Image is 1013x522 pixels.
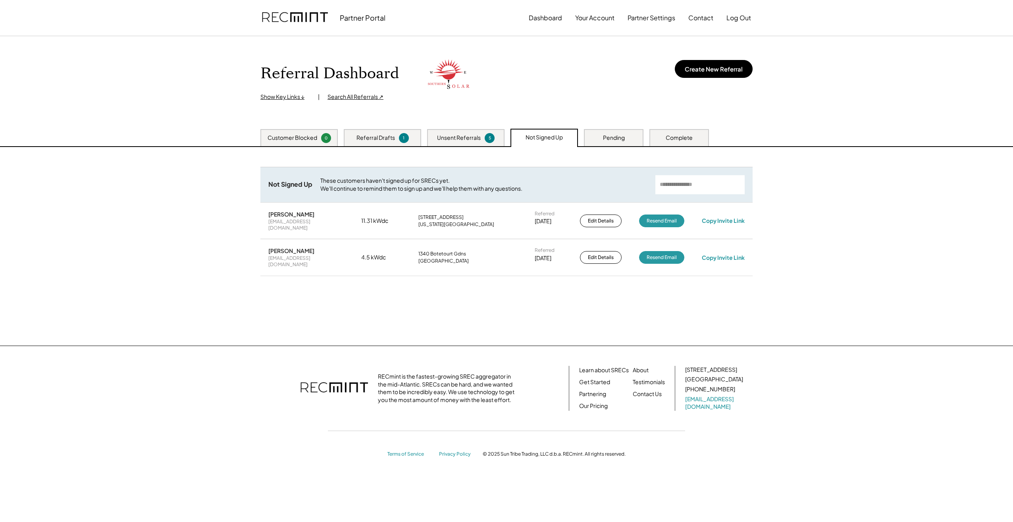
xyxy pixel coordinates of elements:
[535,211,555,217] div: Referred
[322,135,330,141] div: 0
[320,177,647,192] div: These customers haven't signed up for SRECs yet. We'll continue to remind them to sign up and we'...
[633,390,662,398] a: Contact Us
[702,217,745,224] div: Copy Invite Link
[675,60,753,78] button: Create New Referral
[633,366,649,374] a: About
[685,395,745,411] a: [EMAIL_ADDRESS][DOMAIN_NAME]
[418,214,464,220] div: [STREET_ADDRESS]
[268,134,317,142] div: Customer Blocked
[268,255,344,267] div: [EMAIL_ADDRESS][DOMAIN_NAME]
[702,254,745,261] div: Copy Invite Link
[260,93,310,101] div: Show Key Links ↓
[666,134,693,142] div: Complete
[579,390,606,398] a: Partnering
[356,134,395,142] div: Referral Drafts
[579,378,610,386] a: Get Started
[535,254,551,262] div: [DATE]
[268,211,314,218] div: [PERSON_NAME]
[535,217,551,225] div: [DATE]
[418,258,469,264] div: [GEOGRAPHIC_DATA]
[726,10,751,26] button: Log Out
[361,253,401,261] div: 4.5 kWdc
[387,451,431,458] a: Terms of Service
[628,10,675,26] button: Partner Settings
[327,93,383,101] div: Search All Referrals ↗
[318,93,320,101] div: |
[579,402,608,410] a: Our Pricing
[378,373,519,404] div: RECmint is the fastest-growing SREC aggregator in the mid-Atlantic. SRECs can be hard, and we wan...
[300,374,368,402] img: recmint-logotype%403x.png
[439,451,475,458] a: Privacy Policy
[529,10,562,26] button: Dashboard
[633,378,665,386] a: Testimonials
[418,251,466,257] div: 1340 Botetourt Gdns
[580,251,622,264] button: Edit Details
[579,366,629,374] a: Learn about SRECs
[268,247,314,254] div: [PERSON_NAME]
[268,218,344,231] div: [EMAIL_ADDRESS][DOMAIN_NAME]
[688,10,713,26] button: Contact
[361,217,401,225] div: 11.31 kWdc
[575,10,614,26] button: Your Account
[526,133,563,141] div: Not Signed Up
[639,251,684,264] button: Resend Email
[268,180,312,189] div: Not Signed Up
[437,134,481,142] div: Unsent Referrals
[580,215,622,227] button: Edit Details
[262,4,328,31] img: recmint-logotype%403x.png
[340,13,385,22] div: Partner Portal
[535,247,555,253] div: Referred
[639,215,684,227] button: Resend Email
[260,64,399,83] h1: Referral Dashboard
[483,451,626,457] div: © 2025 Sun Tribe Trading, LLC d.b.a. RECmint. All rights reserved.
[400,135,408,141] div: 1
[427,56,470,91] img: southern-solar.png
[685,366,737,374] div: [STREET_ADDRESS]
[685,385,735,393] div: [PHONE_NUMBER]
[685,375,743,383] div: [GEOGRAPHIC_DATA]
[603,134,625,142] div: Pending
[486,135,493,141] div: 5
[418,221,494,228] div: [US_STATE][GEOGRAPHIC_DATA]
